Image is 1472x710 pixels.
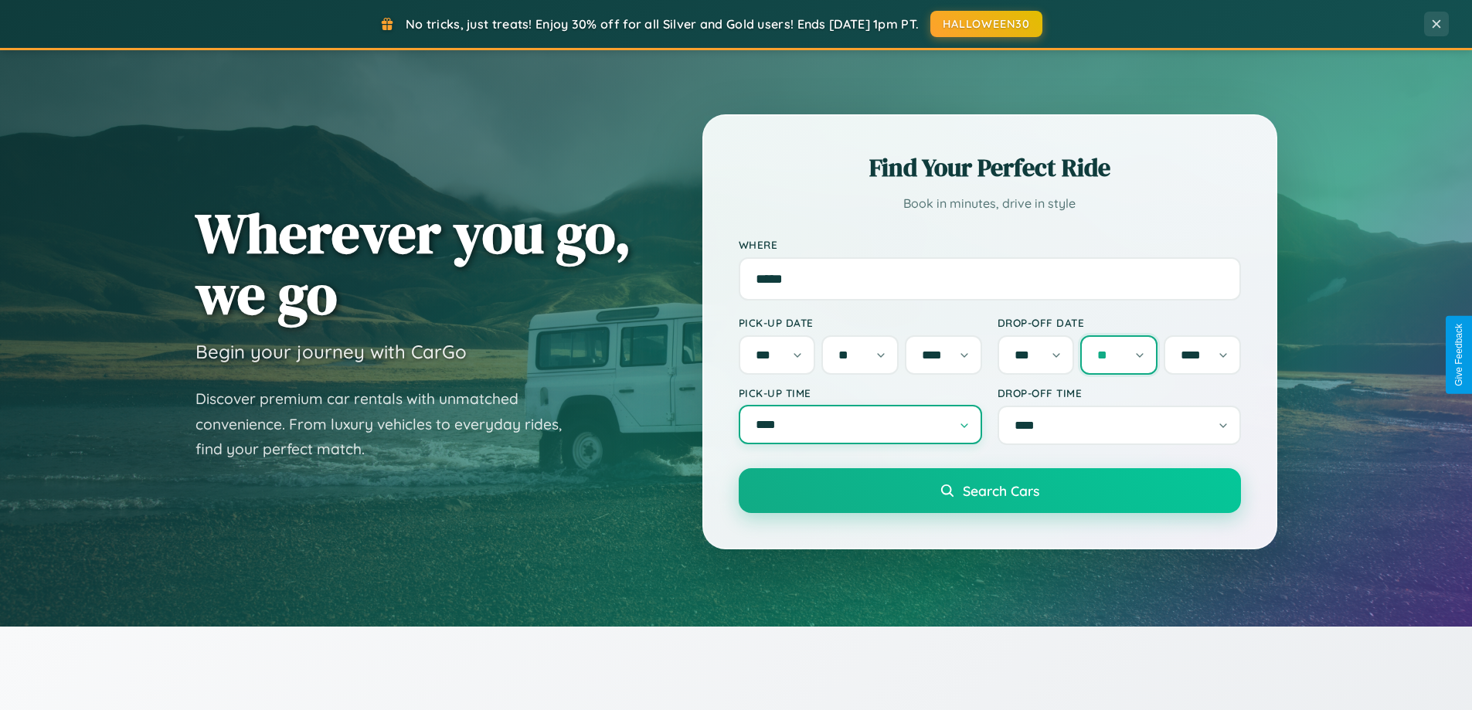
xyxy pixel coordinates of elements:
label: Drop-off Time [998,386,1241,399]
label: Where [739,238,1241,251]
h3: Begin your journey with CarGo [195,340,467,363]
p: Discover premium car rentals with unmatched convenience. From luxury vehicles to everyday rides, ... [195,386,582,462]
button: Search Cars [739,468,1241,513]
span: No tricks, just treats! Enjoy 30% off for all Silver and Gold users! Ends [DATE] 1pm PT. [406,16,919,32]
div: Give Feedback [1453,324,1464,386]
h2: Find Your Perfect Ride [739,151,1241,185]
label: Drop-off Date [998,316,1241,329]
span: Search Cars [963,482,1039,499]
h1: Wherever you go, we go [195,202,631,324]
label: Pick-up Date [739,316,982,329]
p: Book in minutes, drive in style [739,192,1241,215]
label: Pick-up Time [739,386,982,399]
button: HALLOWEEN30 [930,11,1042,37]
